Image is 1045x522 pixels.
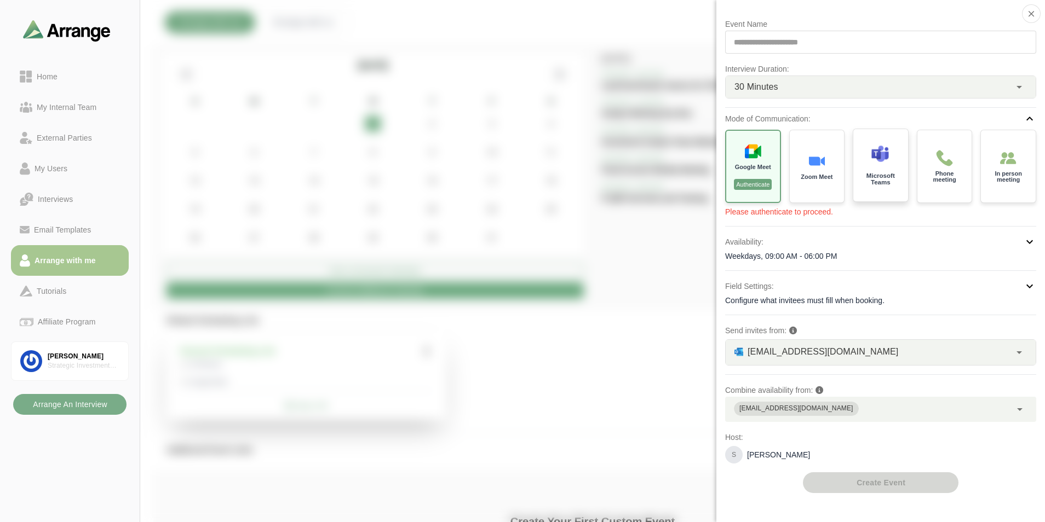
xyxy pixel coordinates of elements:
a: Arrange with me [11,245,129,276]
div: S [725,446,743,463]
img: Phone meeting [936,150,952,166]
p: Field Settings: [725,280,774,293]
img: arrangeai-name-small-logo.4d2b8aee.svg [23,20,111,41]
p: Combine availability from: [725,384,1036,397]
span: 30 Minutes [734,80,778,94]
div: My Internal Team [32,101,101,114]
div: [PERSON_NAME] [48,352,119,361]
div: My Users [30,162,72,175]
div: Strategic Investment Group [48,361,119,370]
a: Email Templates [11,214,129,245]
div: External Parties [32,131,96,144]
a: External Parties [11,123,129,153]
button: Arrange An Interview [13,394,127,415]
p: Please authenticate to proceed. [725,206,1036,217]
p: Send invites from: [725,324,1036,337]
p: Authenticate [734,179,772,190]
a: [PERSON_NAME]Strategic Investment Group [11,341,129,381]
a: Interviews [11,184,129,214]
p: [PERSON_NAME] [747,449,810,460]
p: Google Meet [735,164,771,170]
span: [EMAIL_ADDRESS][DOMAIN_NAME] [748,345,898,359]
div: [EMAIL_ADDRESS][DOMAIN_NAME] [739,403,853,414]
p: Event Name [725,18,1036,31]
div: Interviews [33,193,77,206]
div: Home [32,70,62,83]
a: My Users [11,153,129,184]
p: Zoom Meet [801,174,832,180]
a: Affiliate Program [11,306,129,337]
p: Mode of Communication: [725,112,811,125]
a: Tutorials [11,276,129,306]
b: Arrange An Interview [32,394,107,415]
img: Google Meet [745,143,761,159]
div: Tutorials [32,285,71,298]
div: Email Templates [30,223,95,236]
img: IIn person [1000,150,1017,166]
p: Availability: [725,235,763,248]
a: My Internal Team [11,92,129,123]
div: Weekdays, 09:00 AM - 06:00 PM [725,251,1036,262]
img: GRAPH [734,347,743,356]
div: Arrange with me [30,254,100,267]
div: Configure what invitees must fill when booking. [725,295,1036,306]
img: Zoom Meet [808,153,825,169]
p: Interview Duration: [725,62,1036,76]
p: Microsoft Teams [861,173,900,185]
div: Affiliate Program [33,315,100,328]
a: Home [11,61,129,92]
p: Host: [725,431,1036,444]
p: In person meeting [990,171,1027,183]
img: Microsoft Teams [871,145,889,163]
p: Phone meeting [926,171,963,183]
